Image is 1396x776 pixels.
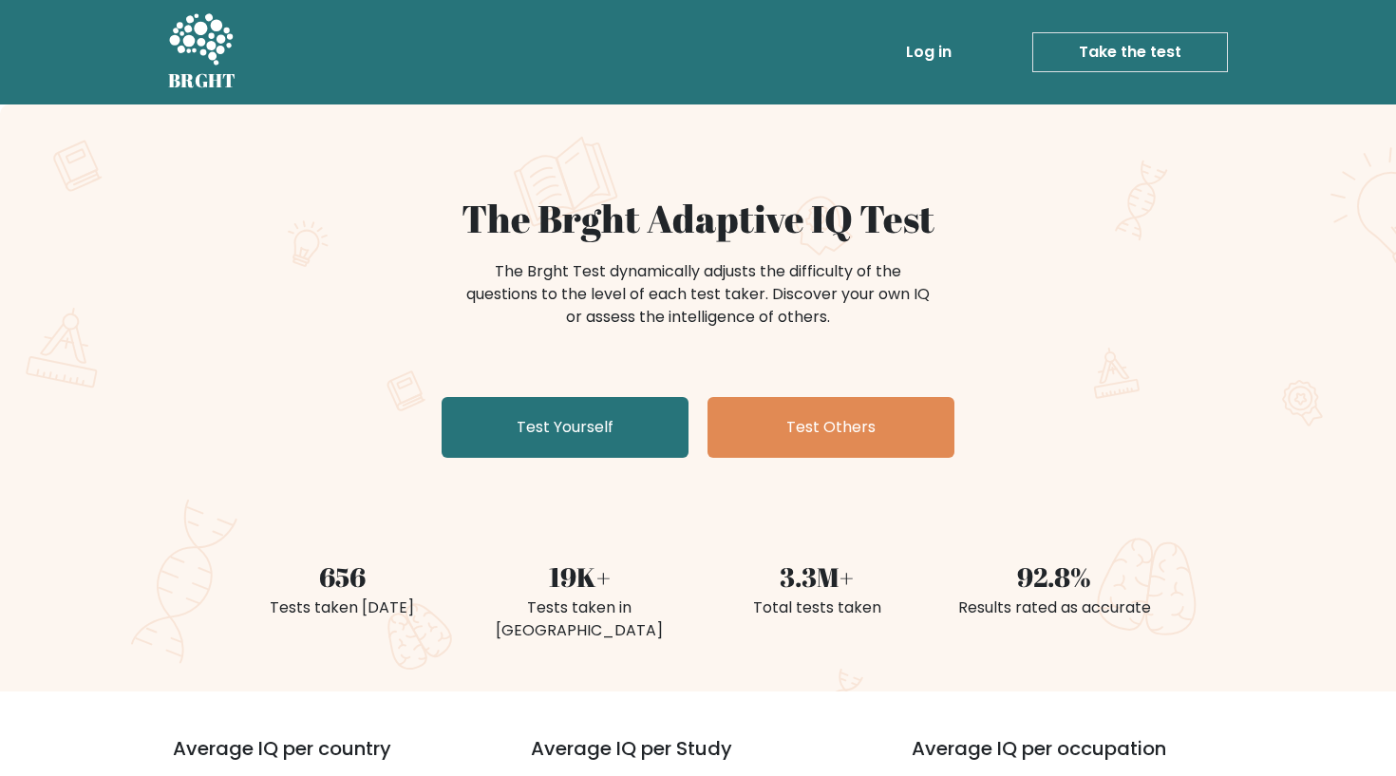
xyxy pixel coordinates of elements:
div: 3.3M+ [709,557,924,596]
a: Log in [898,33,959,71]
div: Total tests taken [709,596,924,619]
div: Tests taken [DATE] [235,596,449,619]
a: Take the test [1032,32,1228,72]
div: The Brght Test dynamically adjusts the difficulty of the questions to the level of each test take... [461,260,935,329]
div: Results rated as accurate [947,596,1161,619]
a: BRGHT [168,8,236,97]
a: Test Yourself [442,397,689,458]
div: 92.8% [947,557,1161,596]
h1: The Brght Adaptive IQ Test [235,196,1161,241]
a: Test Others [707,397,954,458]
div: 19K+ [472,557,687,596]
div: 656 [235,557,449,596]
h5: BRGHT [168,69,236,92]
div: Tests taken in [GEOGRAPHIC_DATA] [472,596,687,642]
